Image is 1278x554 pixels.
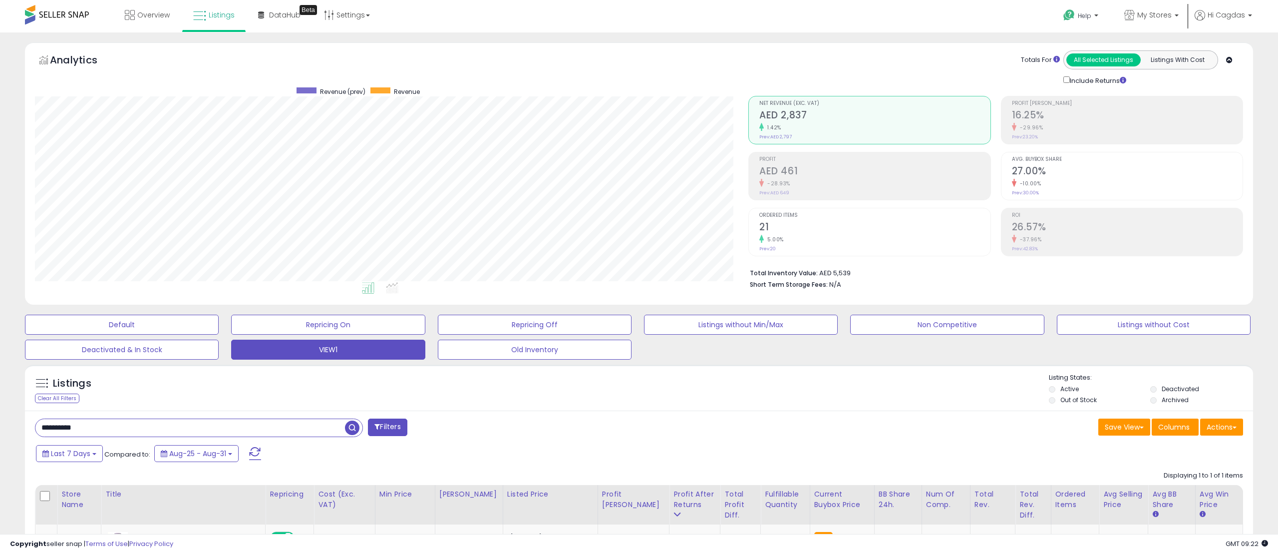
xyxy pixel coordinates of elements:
span: Overview [137,10,170,20]
h2: AED 2,837 [759,109,990,123]
span: My Stores [1137,10,1172,20]
span: N/A [829,280,841,289]
button: Listings without Min/Max [644,315,838,335]
small: -37.96% [1016,236,1042,243]
div: Totals For [1021,55,1060,65]
i: Get Help [1063,9,1075,21]
div: Avg BB Share [1152,489,1191,510]
h5: Listings [53,377,91,391]
div: Current Buybox Price [814,489,870,510]
a: Hi Cagdas [1195,10,1252,32]
small: 5.00% [764,236,784,243]
a: Help [1055,1,1108,32]
button: Aug-25 - Aug-31 [154,445,239,462]
span: DataHub [269,10,301,20]
span: Compared to: [104,450,150,459]
h2: 26.57% [1012,221,1243,235]
div: 33% [879,532,914,541]
span: Profit [759,157,990,162]
a: 239.00 [439,532,461,542]
b: Total Inventory Value: [750,269,818,277]
button: Default [25,315,219,335]
span: ROI [1012,213,1243,218]
span: Columns [1158,422,1190,432]
img: 41n4TI3VKiL._SL40_.jpg [108,532,128,552]
div: 461.2 [673,532,720,541]
div: seller snap | | [10,540,173,549]
span: Revenue (prev) [320,87,365,96]
div: 142.07 [1200,532,1243,541]
label: Out of Stock [1060,396,1097,404]
div: [PERSON_NAME] [439,489,499,500]
div: Profit [PERSON_NAME] [602,489,665,510]
small: Prev: 20 [759,246,776,252]
button: Non Competitive [850,315,1044,335]
span: ON [272,533,285,542]
h2: 16.25% [1012,109,1243,123]
small: -28.93% [764,180,790,187]
strong: Copyright [10,539,46,549]
b: Short Term Storage Fees: [750,280,828,289]
button: Deactivated & In Stock [25,340,219,360]
small: 1.42% [764,124,781,131]
a: 109.00 [379,532,399,542]
button: VIEW1 [231,340,425,360]
span: Net Revenue (Exc. VAT) [759,101,990,106]
label: Deactivated [1162,385,1199,393]
b: Listed Price: [507,532,553,541]
small: Prev: 23.20% [1012,134,1038,140]
button: Filters [368,419,407,436]
a: Terms of Use [85,539,128,549]
small: Prev: AED 2,797 [759,134,792,140]
h2: 21 [759,221,990,235]
small: Avg Win Price. [1200,510,1206,519]
button: Old Inventory [438,340,632,360]
div: 16.25% [602,532,669,541]
span: Listings [209,10,235,20]
button: Actions [1200,419,1243,436]
div: Ordered Items [1055,489,1095,510]
div: Num of Comp. [926,489,966,510]
h5: Analytics [50,53,117,69]
span: 2025-09-12 09:22 GMT [1226,539,1268,549]
span: Hi Cagdas [1208,10,1245,20]
div: Total Rev. [974,489,1011,510]
p: Listing States: [1049,373,1253,383]
div: FBA: 4 [926,532,962,541]
small: Prev: AED 649 [759,190,789,196]
div: Total Rev. Diff. [1019,489,1046,521]
label: Archived [1162,396,1189,404]
span: Ordered Items [759,213,990,218]
div: AED 139.00 [507,532,590,541]
span: Aug-25 - Aug-31 [169,449,226,459]
span: Revenue [394,87,420,96]
small: Avg BB Share. [1152,510,1158,519]
small: Prev: 42.83% [1012,246,1038,252]
li: AED 5,539 [750,266,1236,278]
div: Listed Price [507,489,594,500]
div: Clear All Filters [35,394,79,403]
small: Prev: 30.00% [1012,190,1039,196]
h2: AED 461 [759,165,990,179]
button: Repricing Off [438,315,632,335]
span: 139 [835,532,845,541]
div: 27% [1152,532,1195,541]
div: Avg Selling Price [1103,489,1144,510]
a: Privacy Policy [129,539,173,549]
div: Tooltip anchor [300,5,317,15]
div: Title [105,489,261,500]
div: 55 [765,532,802,541]
span: Help [1078,11,1091,20]
div: Avg Win Price [1200,489,1239,510]
div: Min Price [379,489,431,500]
span: Avg. Buybox Share [1012,157,1243,162]
div: Total Profit Diff. [724,489,756,521]
button: Last 7 Days [36,445,103,462]
div: Displaying 1 to 1 of 1 items [1164,471,1243,481]
span: Last 7 Days [51,449,90,459]
div: 2837.34 [974,532,1015,541]
button: Repricing On [231,315,425,335]
div: Repricing [270,489,310,500]
h2: 27.00% [1012,165,1243,179]
small: FBA [814,532,833,543]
